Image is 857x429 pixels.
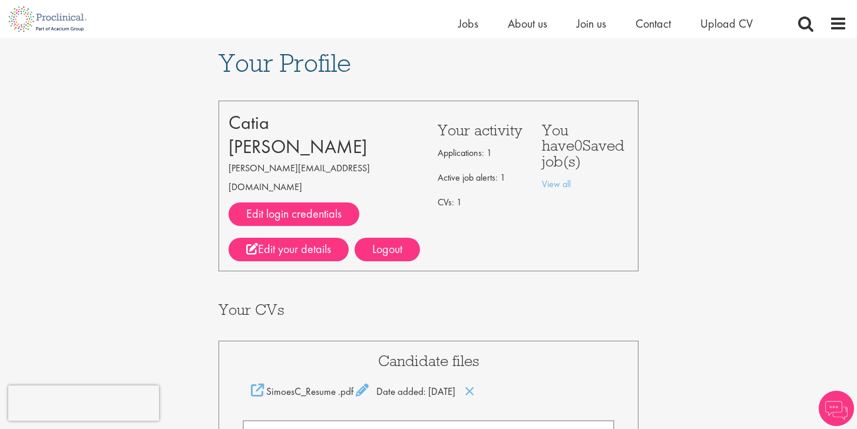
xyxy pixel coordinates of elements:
[438,144,524,162] p: Applications: 1
[542,178,571,190] a: View all
[438,193,524,212] p: CVs: 1
[636,16,671,31] a: Contact
[229,159,419,197] p: [PERSON_NAME][EMAIL_ADDRESS][DOMAIN_NAME]
[229,238,349,261] a: Edit your details
[8,385,159,421] iframe: reCAPTCHA
[542,122,628,169] h3: You have Saved job(s)
[438,122,524,138] h3: Your activity
[229,202,359,226] a: Edit login credentials
[219,302,638,317] h3: Your CVs
[508,16,547,31] a: About us
[229,135,419,159] div: [PERSON_NAME]
[355,238,420,261] div: Logout
[458,16,478,31] a: Jobs
[266,385,336,398] span: SimoesC_Resume
[219,47,351,79] span: Your Profile
[819,391,854,426] img: Chatbot
[438,168,524,187] p: Active job alerts: 1
[577,16,606,31] a: Join us
[574,135,583,155] span: 0
[700,16,753,31] a: Upload CV
[243,384,614,398] div: Date added: [DATE]
[243,353,614,368] h3: Candidate files
[338,385,353,398] span: .pdf
[229,111,419,135] div: Catia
